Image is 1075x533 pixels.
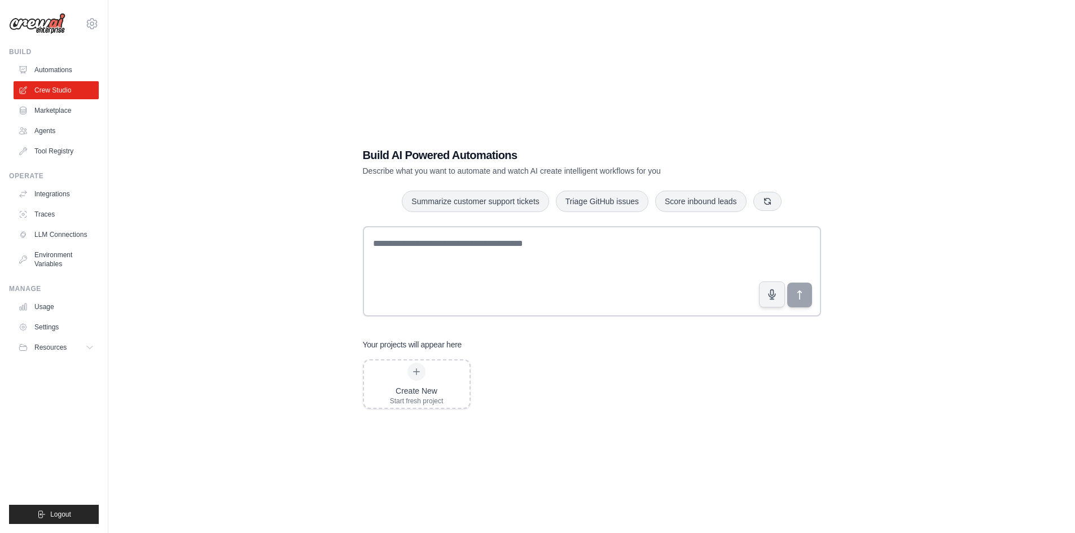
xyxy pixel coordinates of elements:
button: Get new suggestions [753,192,782,211]
a: Settings [14,318,99,336]
a: Traces [14,205,99,223]
a: Agents [14,122,99,140]
h3: Your projects will appear here [363,339,462,350]
div: Build [9,47,99,56]
div: Start fresh project [390,397,444,406]
button: Triage GitHub issues [556,191,648,212]
a: Crew Studio [14,81,99,99]
h1: Build AI Powered Automations [363,147,742,163]
span: Logout [50,510,71,519]
button: Logout [9,505,99,524]
a: Automations [14,61,99,79]
a: Environment Variables [14,246,99,273]
div: Create New [390,385,444,397]
a: LLM Connections [14,226,99,244]
button: Score inbound leads [655,191,747,212]
a: Usage [14,298,99,316]
button: Resources [14,338,99,356]
p: Describe what you want to automate and watch AI create intelligent workflows for you [363,165,742,177]
div: Manage [9,284,99,293]
button: Summarize customer support tickets [402,191,549,212]
a: Marketplace [14,102,99,120]
a: Tool Registry [14,142,99,160]
img: Logo [9,13,65,34]
span: Resources [34,343,67,352]
div: Operate [9,171,99,180]
a: Integrations [14,185,99,203]
button: Click to speak your automation idea [759,281,785,307]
